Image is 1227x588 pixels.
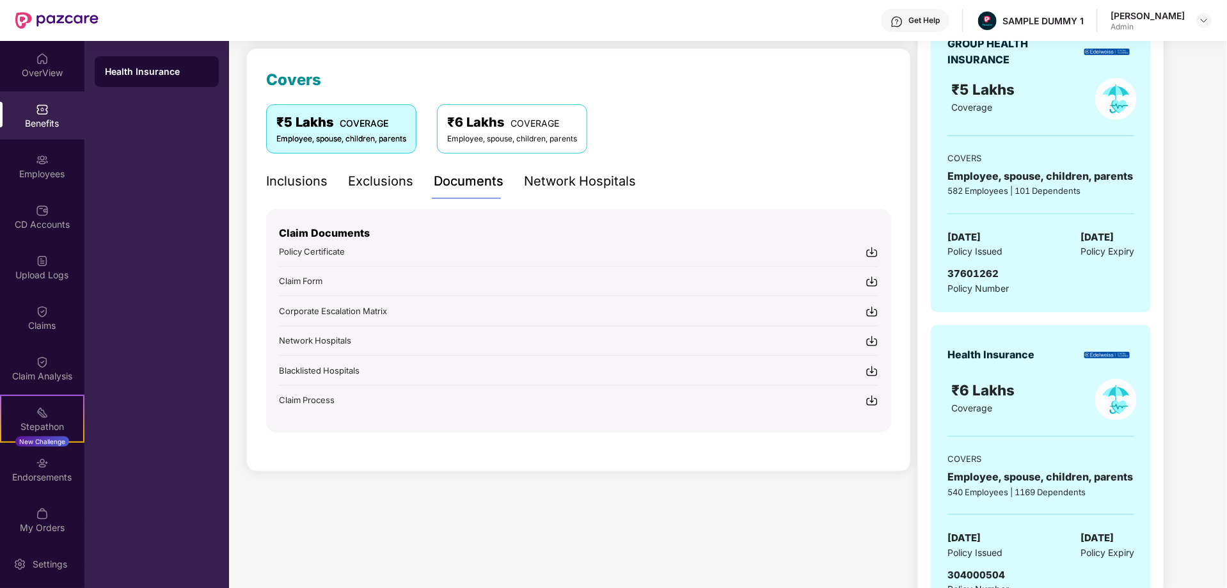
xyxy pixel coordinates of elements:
[1111,10,1185,22] div: [PERSON_NAME]
[1002,15,1084,27] div: SAMPLE DUMMY 1
[105,65,209,78] div: Health Insurance
[1095,379,1137,420] img: policyIcon
[866,365,878,377] img: svg+xml;base64,PHN2ZyBpZD0iRG93bmxvYWQtMjR4MjQiIHhtbG5zPSJodHRwOi8vd3d3LnczLm9yZy8yMDAwL3N2ZyIgd2...
[908,15,940,26] div: Get Help
[866,394,878,407] img: svg+xml;base64,PHN2ZyBpZD0iRG93bmxvYWQtMjR4MjQiIHhtbG5zPSJodHRwOi8vd3d3LnczLm9yZy8yMDAwL3N2ZyIgd2...
[947,546,1002,560] span: Policy Issued
[947,486,1134,498] div: 540 Employees | 1169 Dependents
[947,283,1009,294] span: Policy Number
[36,507,49,520] img: svg+xml;base64,PHN2ZyBpZD0iTXlfT3JkZXJzIiBkYXRhLW5hbWU9Ik15IE9yZGVycyIgeG1sbnM9Imh0dHA6Ly93d3cudz...
[279,395,335,405] span: Claim Process
[947,469,1134,485] div: Employee, spouse, children, parents
[36,457,49,470] img: svg+xml;base64,PHN2ZyBpZD0iRW5kb3JzZW1lbnRzIiB4bWxucz0iaHR0cDovL3d3dy53My5vcmcvMjAwMC9zdmciIHdpZH...
[524,171,636,191] div: Network Hospitals
[1081,230,1114,245] span: [DATE]
[266,171,328,191] div: Inclusions
[1199,15,1209,26] img: svg+xml;base64,PHN2ZyBpZD0iRHJvcGRvd24tMzJ4MzIiIHhtbG5zPSJodHRwOi8vd3d3LnczLm9yZy8yMDAwL3N2ZyIgd2...
[447,133,577,145] div: Employee, spouse, children, parents
[36,103,49,116] img: svg+xml;base64,PHN2ZyBpZD0iQmVuZWZpdHMiIHhtbG5zPSJodHRwOi8vd3d3LnczLm9yZy8yMDAwL3N2ZyIgd2lkdGg9Ij...
[15,436,69,447] div: New Challenge
[947,267,999,280] span: 37601262
[947,530,981,546] span: [DATE]
[15,12,99,29] img: New Pazcare Logo
[511,118,559,129] span: COVERAGE
[1081,530,1114,546] span: [DATE]
[279,335,351,346] span: Network Hospitals
[1111,22,1185,32] div: Admin
[952,81,1019,98] span: ₹5 Lakhs
[866,335,878,347] img: svg+xml;base64,PHN2ZyBpZD0iRG93bmxvYWQtMjR4MjQiIHhtbG5zPSJodHRwOi8vd3d3LnczLm9yZy8yMDAwL3N2ZyIgd2...
[340,118,388,129] span: COVERAGE
[947,36,1059,68] div: GROUP HEALTH INSURANCE
[952,102,993,113] span: Coverage
[947,244,1002,258] span: Policy Issued
[36,305,49,318] img: svg+xml;base64,PHN2ZyBpZD0iQ2xhaW0iIHhtbG5zPSJodHRwOi8vd3d3LnczLm9yZy8yMDAwL3N2ZyIgd2lkdGg9IjIwIi...
[866,275,878,288] img: svg+xml;base64,PHN2ZyBpZD0iRG93bmxvYWQtMjR4MjQiIHhtbG5zPSJodHRwOi8vd3d3LnczLm9yZy8yMDAwL3N2ZyIgd2...
[29,558,71,571] div: Settings
[952,381,1019,399] span: ₹6 Lakhs
[866,305,878,318] img: svg+xml;base64,PHN2ZyBpZD0iRG93bmxvYWQtMjR4MjQiIHhtbG5zPSJodHRwOi8vd3d3LnczLm9yZy8yMDAwL3N2ZyIgd2...
[947,152,1134,164] div: COVERS
[1081,546,1134,560] span: Policy Expiry
[978,12,997,30] img: Pazcare_Alternative_logo-01-01.png
[279,225,878,241] p: Claim Documents
[1084,352,1130,359] img: insurerLogo
[348,171,413,191] div: Exclusions
[1,420,83,433] div: Stepathon
[276,113,406,132] div: ₹5 Lakhs
[947,347,1034,363] div: Health Insurance
[279,276,322,286] span: Claim Form
[279,306,387,316] span: Corporate Escalation Matrix
[36,356,49,369] img: svg+xml;base64,PHN2ZyBpZD0iQ2xhaW0iIHhtbG5zPSJodHRwOi8vd3d3LnczLm9yZy8yMDAwL3N2ZyIgd2lkdGg9IjIwIi...
[434,171,503,191] div: Documents
[447,113,577,132] div: ₹6 Lakhs
[947,569,1005,581] span: 304000504
[891,15,903,28] img: svg+xml;base64,PHN2ZyBpZD0iSGVscC0zMngzMiIgeG1sbnM9Imh0dHA6Ly93d3cudzMub3JnLzIwMDAvc3ZnIiB3aWR0aD...
[952,402,993,413] span: Coverage
[36,52,49,65] img: svg+xml;base64,PHN2ZyBpZD0iSG9tZSIgeG1sbnM9Imh0dHA6Ly93d3cudzMub3JnLzIwMDAvc3ZnIiB3aWR0aD0iMjAiIG...
[947,184,1134,197] div: 582 Employees | 101 Dependents
[1081,244,1134,258] span: Policy Expiry
[947,168,1134,184] div: Employee, spouse, children, parents
[279,246,345,257] span: Policy Certificate
[36,255,49,267] img: svg+xml;base64,PHN2ZyBpZD0iVXBsb2FkX0xvZ3MiIGRhdGEtbmFtZT0iVXBsb2FkIExvZ3MiIHhtbG5zPSJodHRwOi8vd3...
[947,230,981,245] span: [DATE]
[13,558,26,571] img: svg+xml;base64,PHN2ZyBpZD0iU2V0dGluZy0yMHgyMCIgeG1sbnM9Imh0dHA6Ly93d3cudzMub3JnLzIwMDAvc3ZnIiB3aW...
[36,204,49,217] img: svg+xml;base64,PHN2ZyBpZD0iQ0RfQWNjb3VudHMiIGRhdGEtbmFtZT0iQ0QgQWNjb3VudHMiIHhtbG5zPSJodHRwOi8vd3...
[36,154,49,166] img: svg+xml;base64,PHN2ZyBpZD0iRW1wbG95ZWVzIiB4bWxucz0iaHR0cDovL3d3dy53My5vcmcvMjAwMC9zdmciIHdpZHRoPS...
[1095,78,1137,120] img: policyIcon
[866,246,878,258] img: svg+xml;base64,PHN2ZyBpZD0iRG93bmxvYWQtMjR4MjQiIHhtbG5zPSJodHRwOi8vd3d3LnczLm9yZy8yMDAwL3N2ZyIgd2...
[36,406,49,419] img: svg+xml;base64,PHN2ZyB4bWxucz0iaHR0cDovL3d3dy53My5vcmcvMjAwMC9zdmciIHdpZHRoPSIyMSIgaGVpZ2h0PSIyMC...
[947,452,1134,465] div: COVERS
[266,70,321,89] span: Covers
[279,365,360,376] span: Blacklisted Hospitals
[276,133,406,145] div: Employee, spouse, children, parents
[1084,49,1130,56] img: insurerLogo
